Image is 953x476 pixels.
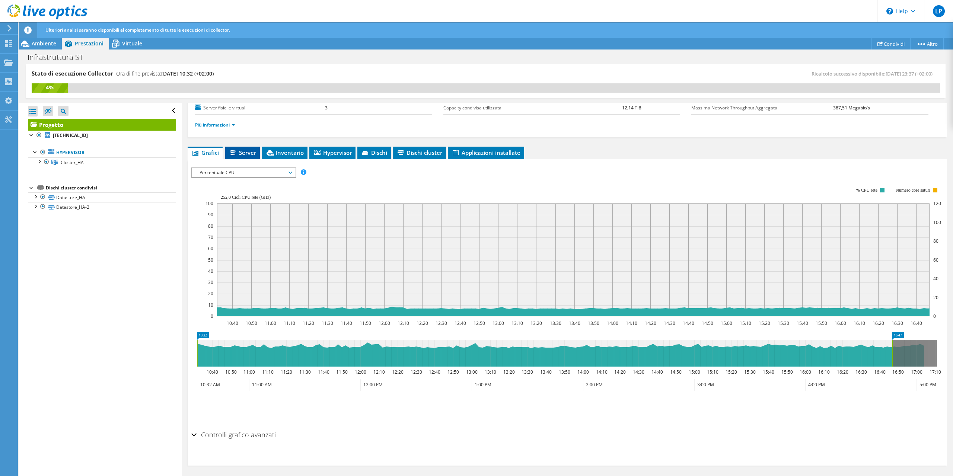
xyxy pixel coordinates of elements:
text: 12:20 [392,369,404,375]
text: 10 [208,302,213,308]
text: 11:50 [336,369,348,375]
text: 14:00 [577,369,589,375]
text: 10:50 [246,320,257,326]
text: 12:10 [398,320,409,326]
span: LP [933,5,945,17]
text: 16:00 [835,320,846,326]
span: Ricalcolo successivo disponibile: [812,70,936,77]
text: 12:00 [379,320,390,326]
text: 16:10 [854,320,865,326]
text: 10:40 [227,320,238,326]
text: 13:00 [493,320,504,326]
text: 14:20 [614,369,626,375]
text: 14:40 [651,369,663,375]
text: 11:40 [341,320,352,326]
text: 14:00 [607,320,618,326]
text: 10:50 [225,369,237,375]
text: 16:40 [911,320,922,326]
text: 16:40 [874,369,886,375]
a: Datastore_HA-2 [28,202,176,212]
text: 11:10 [262,369,274,375]
h2: Controlli grafico avanzati [191,427,276,442]
text: 12:30 [411,369,422,375]
a: Cluster_HA [28,157,176,167]
text: 11:20 [281,369,292,375]
text: 100 [933,219,941,226]
b: 12,14 TiB [622,105,641,111]
text: 12:10 [373,369,385,375]
text: 40 [208,268,213,274]
a: Condividi [871,38,911,49]
text: 13:50 [559,369,570,375]
text: 15:30 [778,320,789,326]
text: 16:50 [892,369,904,375]
text: 12:50 [447,369,459,375]
a: Progetto [28,119,176,131]
text: 13:20 [530,320,542,326]
text: 20 [208,290,213,297]
span: [DATE] 10:32 (+02:00) [161,70,214,77]
a: Hypervisor [28,148,176,157]
text: % CPU rete [856,188,877,193]
text: 15:00 [721,320,732,326]
text: 80 [933,238,938,244]
text: 17:00 [911,369,922,375]
text: 50 [208,257,213,263]
text: 11:50 [360,320,371,326]
text: 90 [208,211,213,218]
text: 100 [205,200,213,207]
text: 15:10 [740,320,751,326]
span: Dischi [361,149,387,156]
span: [DATE] 23:37 (+02:00) [886,70,933,77]
text: 11:30 [299,369,311,375]
text: 13:20 [503,369,515,375]
span: Applicazioni installate [452,149,520,156]
text: 80 [208,223,213,229]
b: 387,51 Megabit/s [833,105,870,111]
text: 14:40 [683,320,694,326]
text: 0 [211,313,213,319]
text: 14:10 [626,320,637,326]
text: 11:20 [303,320,314,326]
text: 20 [933,294,938,301]
svg: \n [886,8,893,15]
text: 13:30 [550,320,561,326]
text: 13:40 [569,320,580,326]
text: 13:10 [485,369,496,375]
text: 14:20 [645,320,656,326]
span: Virtuale [122,40,142,47]
text: 11:10 [284,320,295,326]
text: 13:40 [540,369,552,375]
text: 14:30 [633,369,644,375]
text: 16:20 [873,320,884,326]
text: 16:00 [800,369,811,375]
label: Capacity condivisa utilizzata [443,104,622,112]
text: 16:30 [855,369,867,375]
a: Più informazioni [195,122,235,128]
text: 15:50 [816,320,827,326]
span: Server [229,149,256,156]
span: Grafici [191,149,219,156]
text: 15:50 [781,369,793,375]
div: 4% [32,83,68,92]
text: 12:40 [429,369,440,375]
text: 60 [208,245,213,252]
text: 70 [208,234,213,240]
text: 14:50 [702,320,713,326]
text: 15:30 [744,369,756,375]
text: Numero core saturi [896,188,931,193]
text: 252,0 Cicli CPU rete (GHz) [221,195,271,200]
b: [TECHNICAL_ID] [53,132,88,138]
text: 17:10 [930,369,941,375]
text: 15:20 [726,369,737,375]
text: 14:30 [664,320,675,326]
span: Hypervisor [313,149,352,156]
text: 12:40 [455,320,466,326]
span: Inventario [265,149,304,156]
a: Datastore_HA [28,192,176,202]
text: 13:10 [511,320,523,326]
text: 11:40 [318,369,329,375]
span: Dischi cluster [396,149,442,156]
text: 16:10 [818,369,830,375]
text: 120 [933,200,941,207]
